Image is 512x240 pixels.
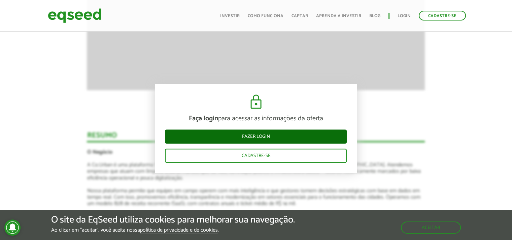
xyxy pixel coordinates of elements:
p: para acessar as informações da oferta [165,115,347,123]
button: Aceitar [401,222,461,234]
a: Cadastre-se [419,11,466,21]
a: Aprenda a investir [316,14,361,18]
a: Como funciona [248,14,283,18]
img: EqSeed [48,7,102,25]
a: Captar [292,14,308,18]
img: cadeado.svg [248,94,264,110]
strong: Faça login [189,113,218,124]
a: Blog [369,14,380,18]
a: Login [398,14,411,18]
a: Cadastre-se [165,149,347,163]
h5: O site da EqSeed utiliza cookies para melhorar sua navegação. [51,215,295,225]
p: Ao clicar em "aceitar", você aceita nossa . [51,227,295,233]
a: Fazer login [165,130,347,144]
a: Investir [220,14,240,18]
a: política de privacidade e de cookies [140,228,218,233]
